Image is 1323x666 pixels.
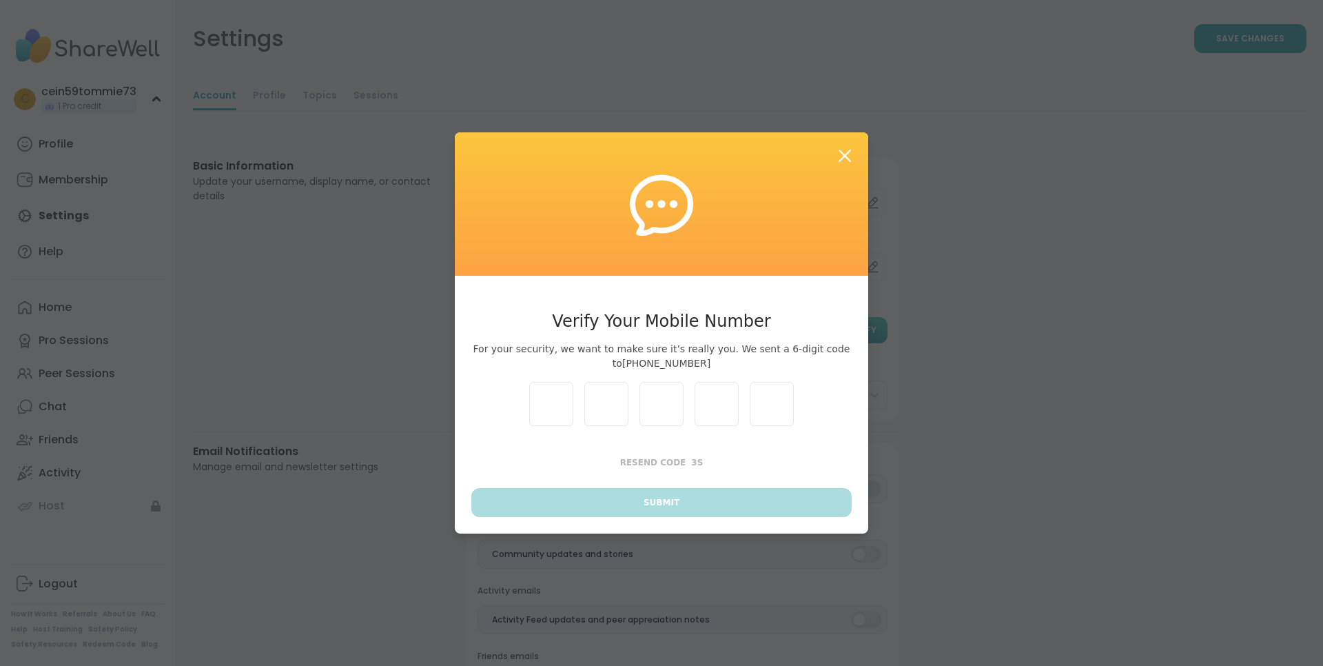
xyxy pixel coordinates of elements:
[620,458,686,467] span: Resend Code
[691,458,703,467] span: 3 s
[471,448,852,477] button: Resend Code3s
[644,496,679,509] span: Submit
[471,488,852,517] button: Submit
[471,309,852,334] h3: Verify Your Mobile Number
[471,342,852,371] span: For your security, we want to make sure it’s really you. We sent a 6-digit code to [PHONE_NUMBER]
